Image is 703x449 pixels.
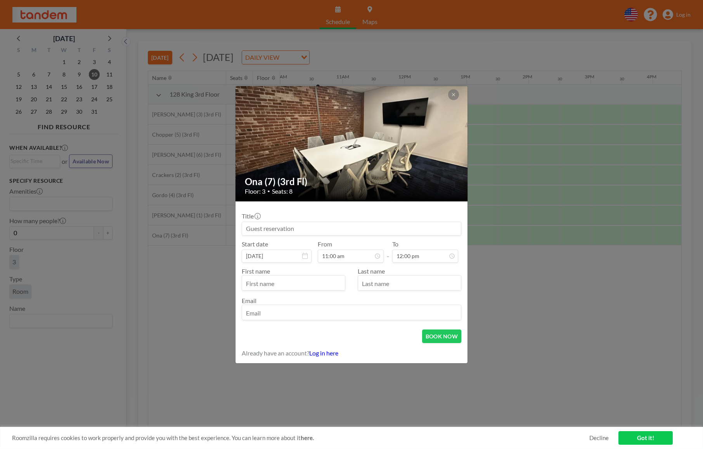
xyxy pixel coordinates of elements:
[242,307,461,320] input: Email
[301,434,314,441] a: here.
[387,243,389,260] span: -
[242,349,309,357] span: Already have an account?
[242,297,256,304] label: Email
[309,349,338,357] a: Log in here
[272,187,293,195] span: Seats: 8
[242,212,260,220] label: Title
[12,434,589,442] span: Roomzilla requires cookies to work properly and provide you with the best experience. You can lea...
[358,267,385,275] label: Last name
[267,188,270,194] span: •
[392,240,398,248] label: To
[589,434,609,442] a: Decline
[242,222,461,235] input: Guest reservation
[242,277,345,290] input: First name
[242,240,268,248] label: Start date
[242,267,270,275] label: First name
[318,240,332,248] label: From
[358,277,461,290] input: Last name
[235,56,468,231] img: 537.jpg
[422,329,461,343] button: BOOK NOW
[245,176,459,187] h2: Ona (7) (3rd Fl)
[618,431,673,445] a: Got it!
[245,187,265,195] span: Floor: 3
